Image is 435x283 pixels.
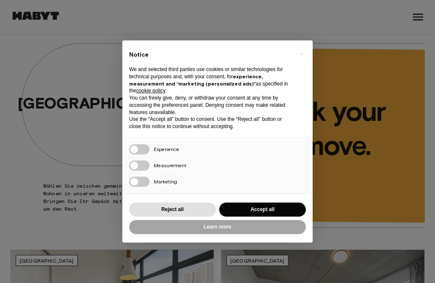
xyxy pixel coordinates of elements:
h2: Notice [129,51,292,59]
button: Reject all [129,203,216,217]
strong: experience, measurement and “marketing (personalized ads)” [129,73,263,87]
span: Experience [154,146,179,152]
span: Measurement [154,162,186,169]
span: × [300,49,303,59]
p: You can freely give, deny, or withdraw your consent at any time by accessing the preferences pane... [129,94,292,116]
span: Marketing [154,178,177,185]
button: Close this notice [295,47,308,61]
a: cookie policy [136,88,165,94]
button: Accept all [219,203,306,217]
button: Learn more [129,220,306,234]
p: Use the “Accept all” button to consent. Use the “Reject all” button or close this notice to conti... [129,116,292,130]
p: We and selected third parties use cookies or similar technologies for technical purposes and, wit... [129,66,292,94]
